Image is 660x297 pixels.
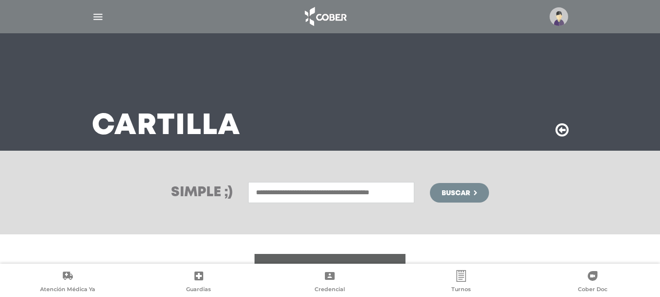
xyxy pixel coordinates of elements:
[133,270,265,295] a: Guardias
[451,286,471,295] span: Turnos
[442,190,470,197] span: Buscar
[92,11,104,23] img: Cober_menu-lines-white.svg
[40,286,95,295] span: Atención Médica Ya
[430,183,489,203] button: Buscar
[92,114,240,139] h3: Cartilla
[171,186,233,200] h3: Simple ;)
[315,286,345,295] span: Credencial
[186,286,211,295] span: Guardias
[2,270,133,295] a: Atención Médica Ya
[550,7,568,26] img: profile-placeholder.svg
[264,270,396,295] a: Credencial
[396,270,527,295] a: Turnos
[527,270,658,295] a: Cober Doc
[578,286,607,295] span: Cober Doc
[299,5,351,28] img: logo_cober_home-white.png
